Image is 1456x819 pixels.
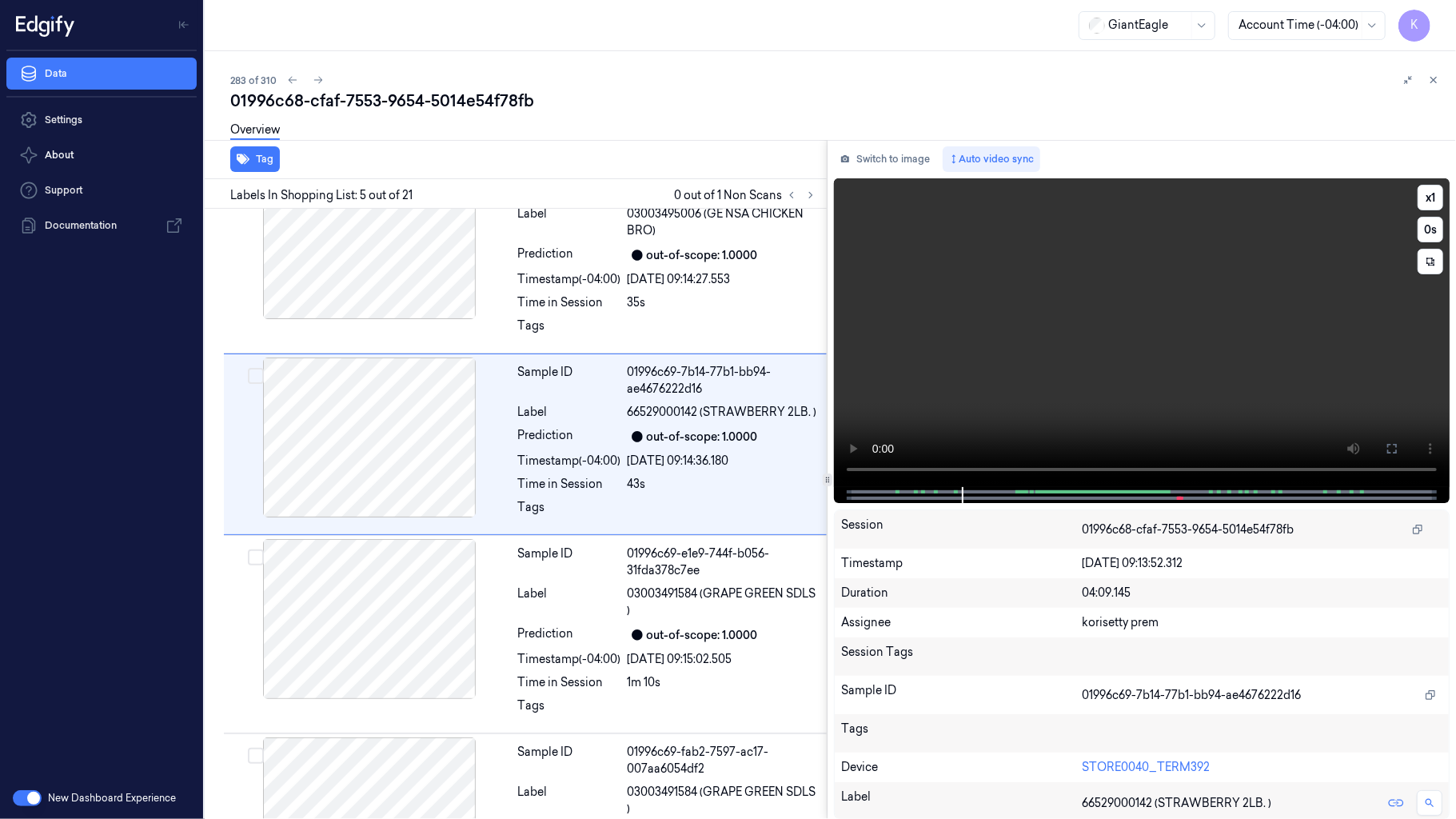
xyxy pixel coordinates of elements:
[647,627,758,644] div: out-of-scope: 1.0000
[230,122,280,140] a: Overview
[518,294,621,311] div: Time in Session
[1398,10,1430,42] button: K
[1082,614,1442,631] div: korisetty prem
[171,12,197,38] button: Toggle Navigation
[6,58,197,90] a: Data
[248,368,264,384] button: Select row
[1082,521,1294,538] span: 01996c68-cfaf-7553-9654-5014e54f78fb
[518,271,621,288] div: Timestamp (-04:00)
[1418,217,1443,242] button: 0s
[1418,185,1443,210] button: x1
[841,555,1082,572] div: Timestamp
[248,549,264,565] button: Select row
[841,644,1082,669] div: Session Tags
[628,674,817,691] div: 1m 10s
[841,759,1082,776] div: Device
[841,517,1082,542] div: Session
[6,174,197,206] a: Support
[518,651,621,668] div: Timestamp (-04:00)
[230,187,413,204] span: Labels In Shopping List: 5 out of 21
[1082,759,1442,776] div: STORE0040_TERM392
[628,271,817,288] div: [DATE] 09:14:27.553
[518,404,621,421] div: Label
[518,364,621,398] div: Sample ID
[518,427,621,446] div: Prediction
[628,404,817,421] span: 66529000142 (STRAWBERRY 2LB. )
[518,744,621,777] div: Sample ID
[628,585,817,619] span: 03003491584 (GRAPE GREEN SDLS )
[628,294,817,311] div: 35s
[518,453,621,469] div: Timestamp (-04:00)
[674,186,820,205] span: 0 out of 1 Non Scans
[841,614,1082,631] div: Assignee
[943,146,1040,172] button: Auto video sync
[1082,687,1301,704] span: 01996c69-7b14-77b1-bb94-ae4676222d16
[518,246,621,265] div: Prediction
[518,318,621,343] div: Tags
[1082,585,1442,601] div: 04:09.145
[628,784,817,817] span: 03003491584 (GRAPE GREEN SDLS )
[518,206,621,239] div: Label
[518,585,621,619] div: Label
[518,784,621,817] div: Label
[1082,555,1442,572] div: [DATE] 09:13:52.312
[628,206,817,239] span: 03003495006 (GE NSA CHICKEN BRO)
[230,146,280,172] button: Tag
[518,476,621,493] div: Time in Session
[628,364,817,398] div: 01996c69-7b14-77b1-bb94-ae4676222d16
[230,74,277,87] span: 283 of 310
[841,585,1082,601] div: Duration
[647,247,758,264] div: out-of-scope: 1.0000
[628,476,817,493] div: 43s
[841,721,1082,746] div: Tags
[834,146,936,172] button: Switch to image
[518,499,621,525] div: Tags
[248,748,264,764] button: Select row
[628,744,817,777] div: 01996c69-fab2-7597-ac17-007aa6054df2
[6,104,197,136] a: Settings
[518,545,621,579] div: Sample ID
[1082,795,1271,812] span: 66529000142 (STRAWBERRY 2LB. )
[647,429,758,445] div: out-of-scope: 1.0000
[628,545,817,579] div: 01996c69-e1e9-744f-b056-31fda378c7ee
[230,90,1443,112] div: 01996c68-cfaf-7553-9654-5014e54f78fb
[841,789,1082,817] div: Label
[518,625,621,645] div: Prediction
[518,674,621,691] div: Time in Session
[841,682,1082,708] div: Sample ID
[6,210,197,242] a: Documentation
[628,453,817,469] div: [DATE] 09:14:36.180
[628,651,817,668] div: [DATE] 09:15:02.505
[518,697,621,723] div: Tags
[6,139,197,171] button: About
